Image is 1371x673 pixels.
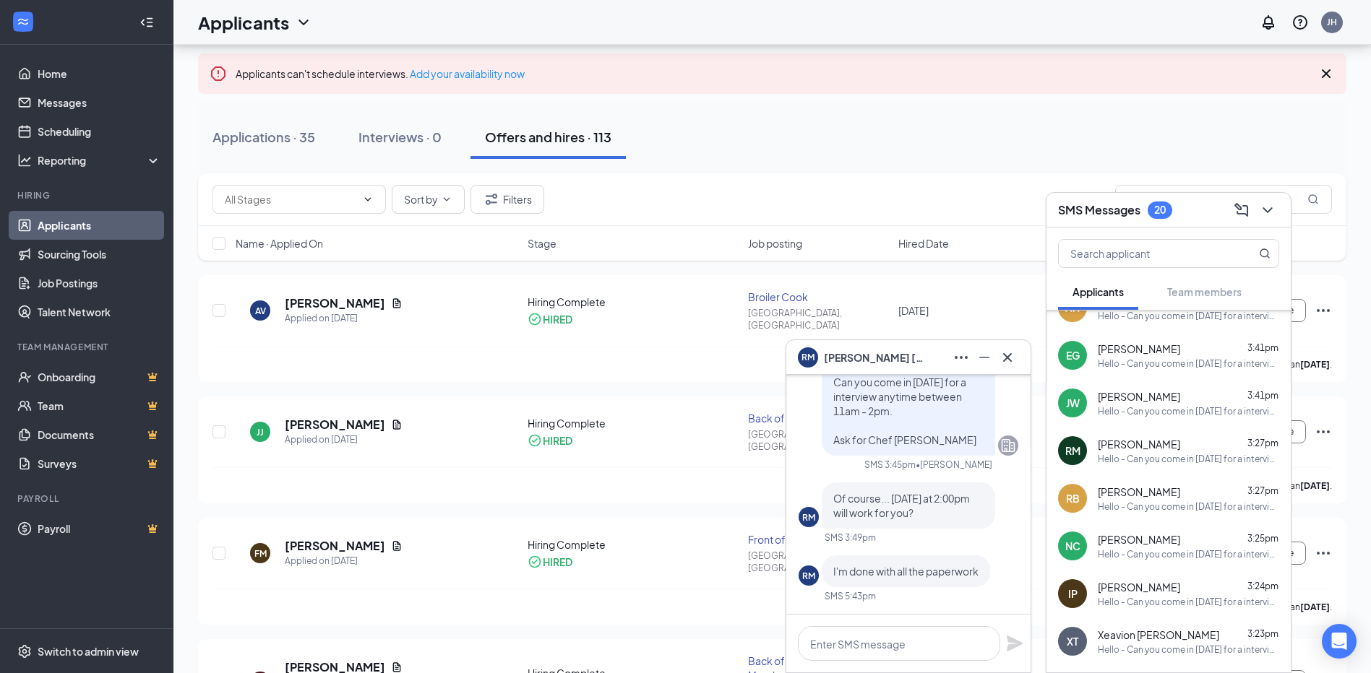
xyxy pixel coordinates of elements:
svg: Collapse [139,15,154,30]
span: Applicants can't schedule interviews. [236,67,525,80]
div: Applied on [DATE] [285,554,403,568]
div: FM [254,547,267,560]
button: ComposeMessage [1230,199,1253,222]
span: Hired Date [898,236,949,251]
span: [DATE] [898,304,929,317]
b: [DATE] [1300,602,1330,612]
span: 3:23pm [1247,628,1278,639]
div: RB [1066,491,1080,505]
div: Hiring Complete [528,537,740,552]
button: Sort byChevronDown [392,185,465,214]
svg: ChevronDown [362,194,374,205]
div: HIRED [543,312,572,326]
svg: Document [391,298,403,309]
b: [DATE] [1300,359,1330,370]
h5: [PERSON_NAME] [285,417,385,433]
div: Front of House Employee [748,532,890,547]
a: Sourcing Tools [38,240,161,269]
svg: CheckmarkCircle [528,312,542,326]
svg: WorkstreamLogo [16,14,30,29]
span: [PERSON_NAME] [1098,437,1180,451]
span: Of course... [DATE] at 2:00pm will work for you? [833,492,970,519]
button: ChevronDown [1256,199,1279,222]
div: Hiring Complete [528,416,740,430]
div: EG [1066,348,1080,362]
div: Payroll [17,492,158,505]
div: HIRED [543,433,572,448]
div: RM [802,570,815,582]
button: Cross [996,346,1019,369]
svg: QuestionInfo [1292,14,1309,31]
span: [PERSON_NAME] [1098,342,1180,356]
svg: MagnifyingGlass [1307,194,1319,205]
div: JH [1327,16,1337,28]
div: Applied on [DATE] [285,311,403,326]
a: PayrollCrown [38,514,161,543]
svg: CheckmarkCircle [528,555,542,569]
div: XT [1067,634,1078,648]
svg: Company [1000,437,1017,454]
span: [PERSON_NAME] [1098,389,1180,404]
div: Hello - Can you come in [DATE] for a interview anytime between 11am - 2pm. Ask for Chef [PERSON_N... [1098,405,1279,417]
a: DocumentsCrown [38,420,161,449]
a: Messages [38,88,161,117]
div: Hiring [17,189,158,201]
span: 3:24pm [1247,581,1278,591]
div: Hiring Complete [528,295,740,309]
svg: MagnifyingGlass [1259,248,1271,259]
button: Filter Filters [470,185,544,214]
div: [GEOGRAPHIC_DATA], [GEOGRAPHIC_DATA] [748,550,890,574]
div: RM [1065,443,1080,458]
div: SMS 3:45pm [864,459,916,471]
svg: Cross [999,349,1016,366]
div: [GEOGRAPHIC_DATA], [GEOGRAPHIC_DATA] [748,428,890,453]
div: Applied on [DATE] [285,433,403,447]
svg: Document [391,661,403,673]
span: 3:27pm [1247,438,1278,448]
span: Stage [528,236,556,251]
div: HIRED [543,555,572,569]
div: IP [1068,586,1078,601]
span: • [PERSON_NAME] [916,459,992,471]
svg: Settings [17,644,32,659]
span: [PERSON_NAME] [1098,580,1180,594]
svg: Minimize [976,349,993,366]
span: 3:25pm [1247,533,1278,544]
svg: Notifications [1260,14,1277,31]
div: Hello - Can you come in [DATE] for a interview anytime between 11am - 2pm. Ask for Chef [PERSON_N... [1098,357,1279,370]
a: Add your availability now [410,67,525,80]
div: Applications · 35 [212,128,315,146]
div: [GEOGRAPHIC_DATA], [GEOGRAPHIC_DATA] [748,307,890,331]
b: [DATE] [1300,480,1330,491]
svg: ChevronDown [295,14,312,31]
div: AV [255,305,266,317]
svg: CheckmarkCircle [528,433,542,448]
div: Switch to admin view [38,644,139,659]
svg: Ellipses [1315,544,1332,562]
div: JW [1066,396,1080,410]
div: RM [802,511,815,524]
svg: ChevronDown [441,194,452,205]
div: Reporting [38,153,162,168]
svg: Cross [1318,65,1335,82]
div: SMS 3:49pm [825,531,876,544]
h5: [PERSON_NAME] [285,295,385,311]
div: Open Intercom Messenger [1322,624,1357,659]
span: I'm done with all the paperwork [833,565,979,578]
span: Xeavion [PERSON_NAME] [1098,628,1219,642]
div: Interviews · 0 [358,128,442,146]
div: Back of House Employee [748,411,890,425]
svg: ComposeMessage [1233,201,1250,219]
span: 3:41pm [1247,390,1278,401]
a: SurveysCrown [38,449,161,478]
span: [PERSON_NAME] [1098,485,1180,499]
span: Applicants [1073,285,1124,298]
span: Name · Applied On [236,236,323,251]
svg: Plane [1006,635,1023,652]
a: Applicants [38,211,161,240]
svg: Ellipses [1315,302,1332,319]
button: Minimize [973,346,996,369]
a: TeamCrown [38,391,161,420]
a: OnboardingCrown [38,362,161,391]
